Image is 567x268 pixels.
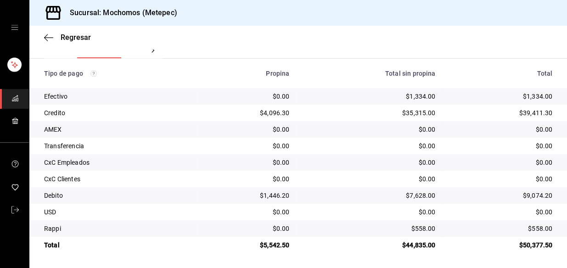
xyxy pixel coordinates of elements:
div: $558.00 [450,224,552,233]
h3: Sucursal: Mochomos (Metepec) [62,7,177,18]
div: Total sin propina [304,70,435,77]
div: $0.00 [450,158,552,167]
div: $35,315.00 [304,108,435,117]
div: $0.00 [450,174,552,184]
div: $0.00 [450,141,552,151]
div: $39,411.30 [450,108,552,117]
div: CxC Empleados [44,158,190,167]
svg: Los pagos realizados con Pay y otras terminales son montos brutos. [90,70,97,77]
button: open drawer [11,24,18,31]
div: $0.00 [304,141,435,151]
div: CxC Clientes [44,174,190,184]
div: navigation tabs [77,43,144,58]
div: $0.00 [450,207,552,217]
button: Ver resumen [77,43,122,58]
div: $0.00 [205,141,289,151]
div: Total [44,240,190,250]
div: $0.00 [205,207,289,217]
div: Debito [44,191,190,200]
div: $9,074.20 [450,191,552,200]
div: $0.00 [205,92,289,101]
div: $44,835.00 [304,240,435,250]
div: Efectivo [44,92,190,101]
div: $0.00 [304,207,435,217]
div: $0.00 [450,125,552,134]
span: Regresar [61,33,91,42]
button: Ver pagos [137,43,171,58]
div: Tipo de pago [44,70,190,77]
div: USD [44,207,190,217]
div: $0.00 [205,224,289,233]
div: $1,446.20 [205,191,289,200]
div: $1,334.00 [450,92,552,101]
div: Total [450,70,552,77]
div: $0.00 [304,174,435,184]
div: $5,542.50 [205,240,289,250]
div: Transferencia [44,141,190,151]
div: $50,377.50 [450,240,552,250]
div: $4,096.30 [205,108,289,117]
div: Propina [205,70,289,77]
div: $7,628.00 [304,191,435,200]
div: $0.00 [304,158,435,167]
div: Credito [44,108,190,117]
div: $558.00 [304,224,435,233]
div: $0.00 [205,125,289,134]
div: $0.00 [304,125,435,134]
div: $0.00 [205,174,289,184]
div: AMEX [44,125,190,134]
div: Rappi [44,224,190,233]
div: $0.00 [205,158,289,167]
div: $1,334.00 [304,92,435,101]
button: Regresar [44,33,91,42]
